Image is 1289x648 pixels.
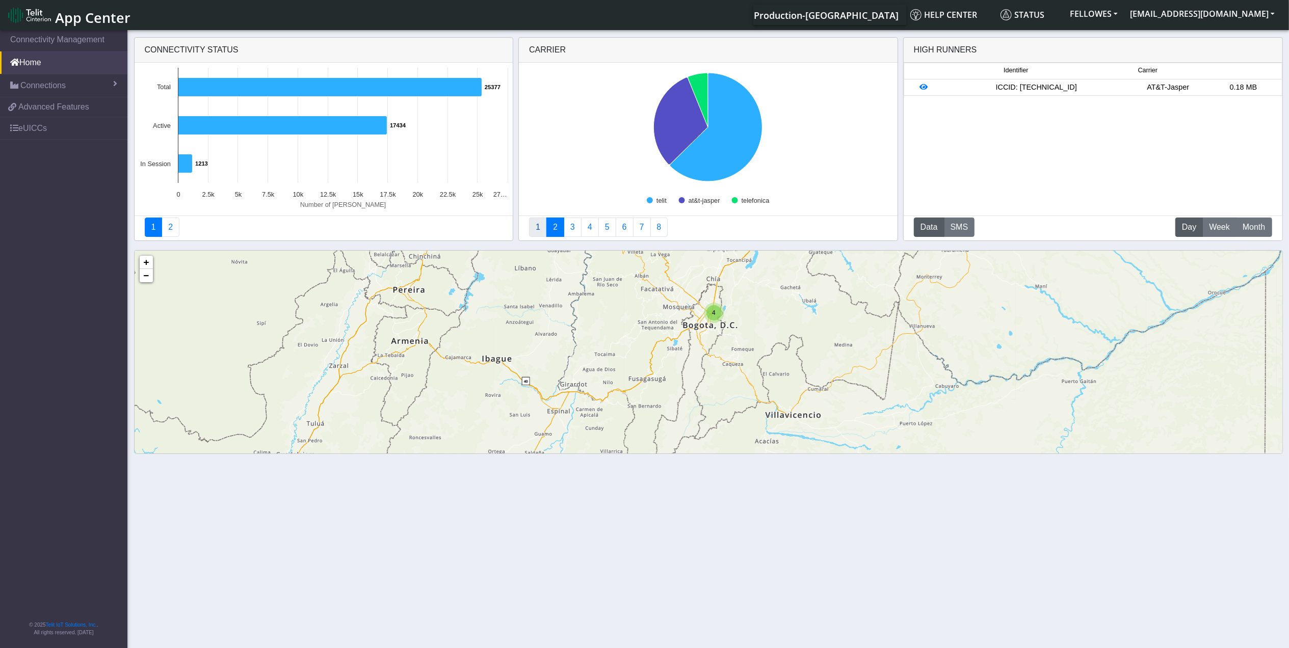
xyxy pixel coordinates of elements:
[293,191,303,198] text: 10k
[153,122,171,129] text: Active
[689,197,721,204] text: at&t-jasper
[202,191,215,198] text: 2.5k
[1182,221,1196,233] span: Day
[234,191,242,198] text: 5k
[656,197,667,204] text: telit
[145,218,163,237] a: Connectivity status
[1001,9,1044,20] span: Status
[1138,66,1158,75] span: Carrier
[996,5,1064,25] a: Status
[390,122,406,128] text: 17434
[914,44,977,56] div: High Runners
[753,5,898,25] a: Your current platform instance
[412,191,423,198] text: 20k
[633,218,651,237] a: Zero Session
[439,191,456,198] text: 22.5k
[140,269,153,282] a: Zoom out
[1064,5,1124,23] button: FELLOWES
[176,191,180,198] text: 0
[140,256,153,269] a: Zoom in
[380,191,396,198] text: 17.5k
[942,82,1130,93] div: ICCID: [TECHNICAL_ID]
[1124,5,1281,23] button: [EMAIL_ADDRESS][DOMAIN_NAME]
[262,191,275,198] text: 7.5k
[353,191,363,198] text: 15k
[320,191,336,198] text: 12.5k
[1202,218,1237,237] button: Week
[546,218,564,237] a: Carrier
[616,218,634,237] a: 14 Days Trend
[485,84,501,90] text: 25377
[742,197,770,204] text: telefonica
[145,218,503,237] nav: Summary paging
[8,4,129,26] a: App Center
[519,38,898,63] div: Carrier
[135,38,513,63] div: Connectivity status
[914,218,944,237] button: Data
[910,9,922,20] img: knowledge.svg
[1206,82,1281,93] div: 0.18 MB
[1243,221,1265,233] span: Month
[1209,221,1230,233] span: Week
[650,218,668,237] a: Not Connected for 30 days
[195,160,208,167] text: 1213
[1175,218,1203,237] button: Day
[1130,82,1206,93] div: AT&T-Jasper
[1001,9,1012,20] img: status.svg
[712,309,716,316] span: 4
[910,9,977,20] span: Help center
[944,218,975,237] button: SMS
[156,83,170,91] text: Total
[8,7,51,23] img: logo-telit-cinterion-gw-new.png
[140,160,171,168] text: In Session
[906,5,996,25] a: Help center
[581,218,599,237] a: Connections By Carrier
[162,218,179,237] a: Deployment status
[300,201,386,208] text: Number of [PERSON_NAME]
[46,622,97,628] a: Telit IoT Solutions, Inc.
[55,8,130,27] span: App Center
[1236,218,1272,237] button: Month
[20,79,66,92] span: Connections
[598,218,616,237] a: Usage by Carrier
[754,9,899,21] span: Production-[GEOGRAPHIC_DATA]
[18,101,89,113] span: Advanced Features
[529,218,887,237] nav: Summary paging
[472,191,483,198] text: 25k
[529,218,547,237] a: Connections By Country
[493,191,507,198] text: 27…
[564,218,582,237] a: Usage per Country
[1004,66,1028,75] span: Identifier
